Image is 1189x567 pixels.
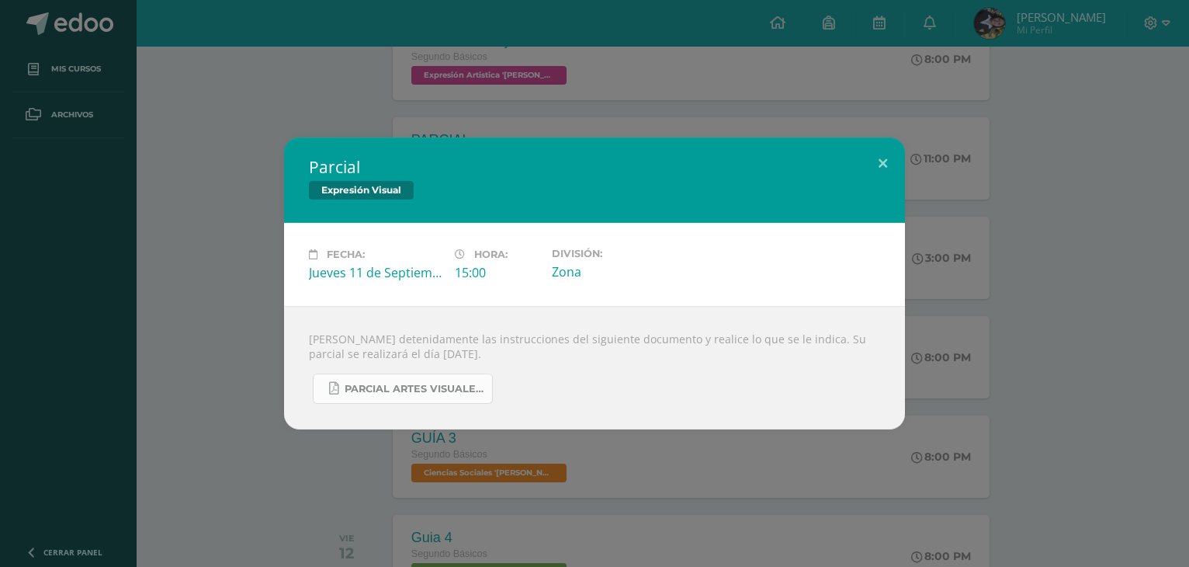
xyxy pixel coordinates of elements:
h2: Parcial [309,156,880,178]
div: Zona [552,263,685,280]
div: Jueves 11 de Septiembre [309,264,442,281]
span: Fecha: [327,249,365,260]
span: Hora: [474,249,508,260]
div: 15:00 [455,264,539,281]
span: Expresión Visual [309,181,414,200]
span: PARCIAL ARTES VISUALES. IV BIM.docx.pdf [345,383,484,395]
label: División: [552,248,685,259]
a: PARCIAL ARTES VISUALES. IV BIM.docx.pdf [313,374,493,404]
button: Close (Esc) [861,137,905,190]
div: [PERSON_NAME] detenidamente las instrucciones del siguiente documento y realice lo que se le indi... [284,306,905,430]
